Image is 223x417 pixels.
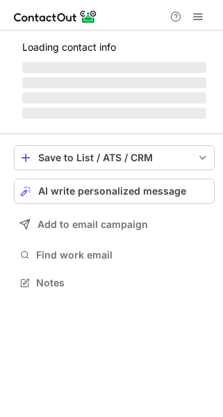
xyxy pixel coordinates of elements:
span: ‌ [22,92,206,104]
p: Loading contact info [22,42,206,53]
button: Notes [14,273,215,293]
span: ‌ [22,77,206,88]
button: save-profile-one-click [14,145,215,170]
button: Add to email campaign [14,212,215,237]
span: ‌ [22,62,206,73]
img: ContactOut v5.3.10 [14,8,97,25]
span: ‌ [22,108,206,119]
span: Add to email campaign [38,219,148,230]
span: AI write personalized message [38,186,186,197]
span: Find work email [36,249,209,261]
button: AI write personalized message [14,179,215,204]
div: Save to List / ATS / CRM [38,152,190,163]
button: Find work email [14,245,215,265]
span: Notes [36,277,209,289]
